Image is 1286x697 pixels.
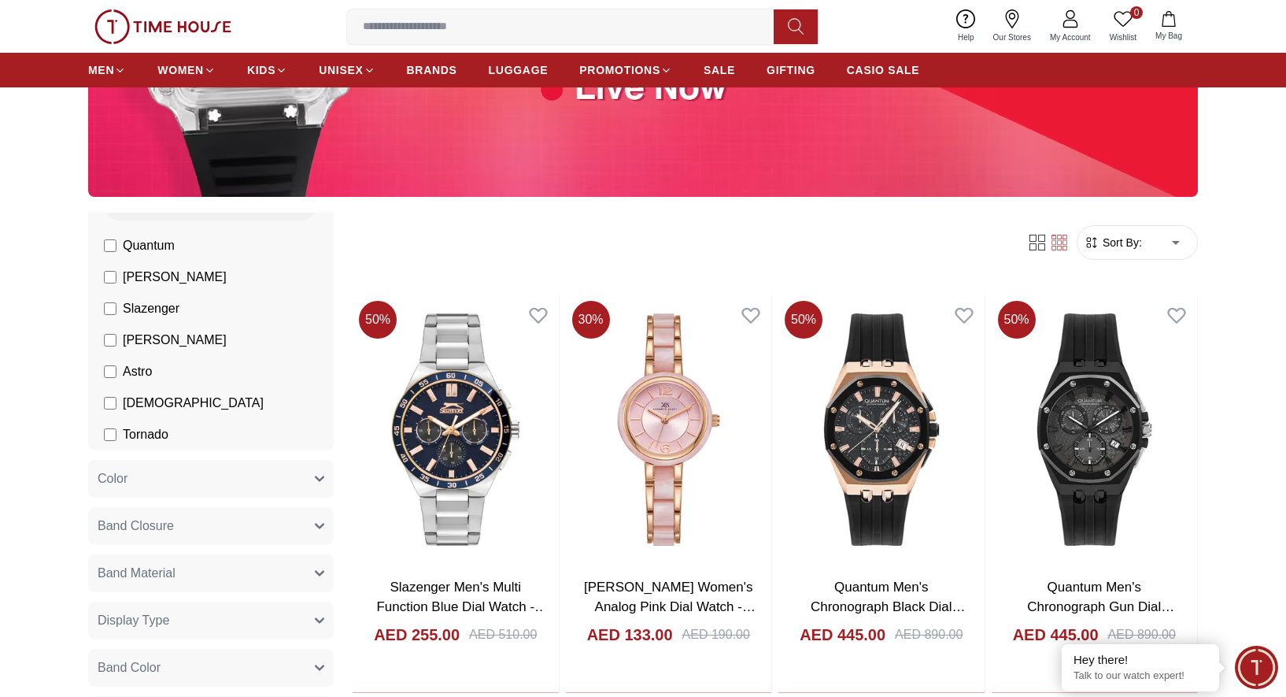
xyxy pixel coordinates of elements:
p: Talk to our watch expert! [1074,669,1207,683]
img: Slazenger Men's Multi Function Blue Dial Watch - SL.9.2285.2.03 [353,295,559,565]
a: [PERSON_NAME] Women's Analog Pink Dial Watch - K24501-RCPP [584,580,756,635]
div: AED 890.00 [895,625,963,644]
span: Display Type [98,611,169,630]
a: GIFTING [767,56,815,84]
span: 50 % [785,301,822,339]
span: My Account [1044,32,1097,43]
button: Band Color [88,649,334,687]
span: 50 % [998,301,1036,339]
span: 50 % [359,301,397,339]
a: LUGGAGE [489,56,549,84]
button: Sort By: [1084,235,1142,250]
a: CASIO SALE [847,56,920,84]
a: SALE [704,56,735,84]
span: Band Material [98,564,176,583]
a: WOMEN [157,56,216,84]
div: AED 190.00 [682,625,750,644]
span: My Bag [1149,30,1188,42]
input: [PERSON_NAME] [104,334,116,347]
img: Kenneth Scott Women's Analog Pink Dial Watch - K24501-RCPP [566,295,772,565]
input: [PERSON_NAME] [104,271,116,284]
h4: AED 133.00 [587,624,673,646]
input: Astro [104,365,116,378]
span: UNISEX [319,62,363,78]
input: [DEMOGRAPHIC_DATA] [104,397,116,410]
a: Quantum Men's Chronograph Black Dial Watch - HNG949.851 [811,580,966,635]
span: Help [952,32,981,43]
img: Quantum Men's Chronograph Black Dial Watch - HNG949.851 [778,295,985,565]
span: CASIO SALE [847,62,920,78]
img: Quantum Men's Chronograph Gun Dial Watch - HNG949.652 [992,295,1198,565]
a: KIDS [247,56,287,84]
button: Band Material [88,554,334,592]
span: MEN [88,62,114,78]
img: ... [94,9,231,44]
h4: AED 445.00 [1013,624,1099,646]
a: PROMOTIONS [579,56,672,84]
span: Quantum [123,236,175,255]
h4: AED 445.00 [800,624,885,646]
div: AED 890.00 [1108,625,1176,644]
input: Quantum [104,239,116,252]
a: UNISEX [319,56,375,84]
a: Quantum Men's Chronograph Gun Dial Watch - HNG949.652 [1027,580,1174,635]
button: Display Type [88,602,334,640]
span: Band Closure [98,517,174,536]
a: Slazenger Men's Multi Function Blue Dial Watch - SL.9.2285.2.03 [376,580,548,635]
a: Our Stores [984,6,1040,46]
span: Band Color [98,658,161,677]
span: [PERSON_NAME] [123,331,227,350]
button: My Bag [1146,8,1192,45]
button: Color [88,460,334,498]
a: Help [948,6,984,46]
span: WOMEN [157,62,204,78]
div: Hey there! [1074,652,1207,668]
span: Wishlist [1103,32,1143,43]
span: SALE [704,62,735,78]
input: Tornado [104,428,116,441]
input: Slazenger [104,302,116,315]
span: Sort By: [1099,235,1142,250]
div: AED 510.00 [469,625,537,644]
h4: AED 255.00 [374,624,460,646]
span: [PERSON_NAME] [123,268,227,287]
span: [DEMOGRAPHIC_DATA] [123,394,264,413]
span: GIFTING [767,62,815,78]
span: 0 [1130,6,1143,19]
span: Astro [123,362,152,381]
span: LUGGAGE [489,62,549,78]
a: MEN [88,56,126,84]
a: BRANDS [407,56,457,84]
span: PROMOTIONS [579,62,660,78]
span: Tornado [123,425,168,444]
span: Color [98,469,127,488]
span: Our Stores [987,32,1037,43]
span: 30 % [572,301,610,339]
div: Chat Widget [1235,646,1278,689]
span: BRANDS [407,62,457,78]
a: 0Wishlist [1100,6,1146,46]
span: Slazenger [123,299,179,318]
button: Band Closure [88,507,334,545]
span: KIDS [247,62,275,78]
